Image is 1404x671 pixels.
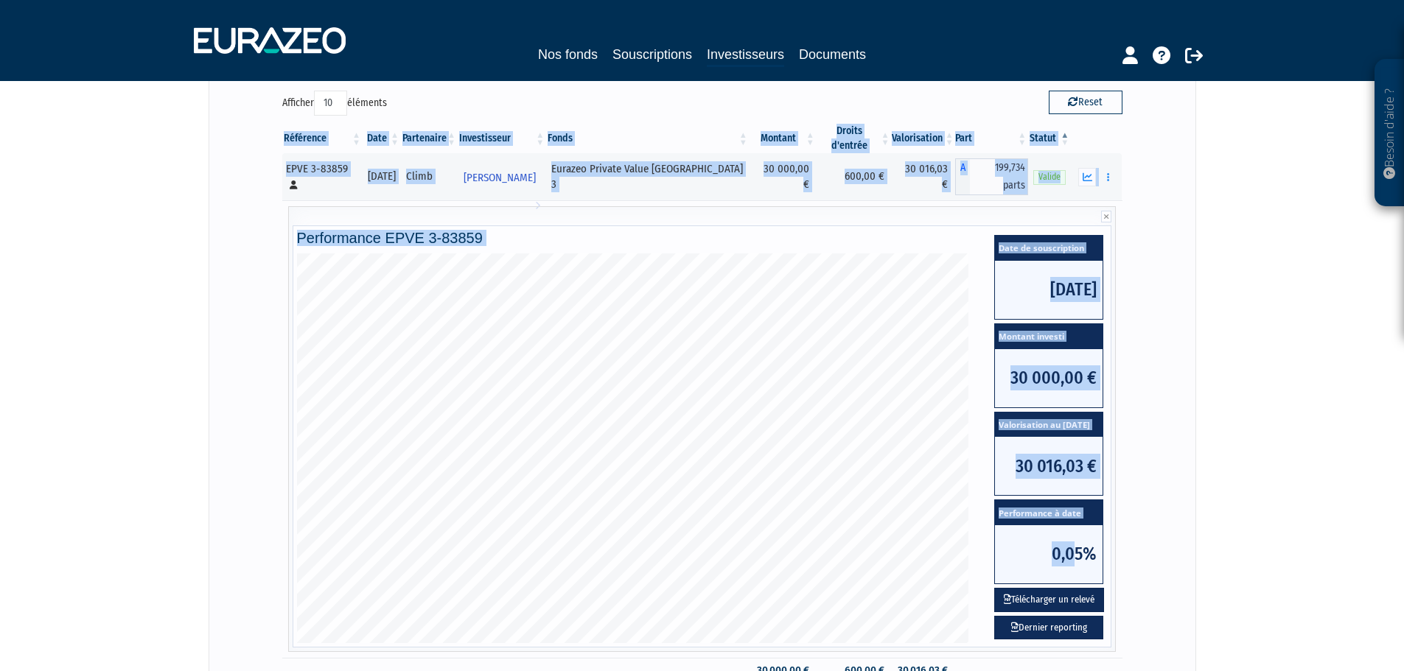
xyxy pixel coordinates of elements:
td: 600,00 € [817,153,892,200]
span: Valide [1033,170,1066,184]
div: EPVE 3-83859 [286,161,358,193]
th: Partenaire: activer pour trier la colonne par ordre croissant [401,124,458,153]
th: Statut : activer pour trier la colonne par ordre d&eacute;croissant [1028,124,1071,153]
div: [DATE] [368,169,396,184]
a: [PERSON_NAME] [458,162,546,192]
td: Climb [401,153,458,200]
span: Valorisation au [DATE] [995,412,1103,438]
th: Part: activer pour trier la colonne par ordre croissant [955,124,1028,153]
span: [PERSON_NAME] [464,164,536,192]
button: Télécharger un relevé [994,588,1104,612]
td: 30 016,03 € [892,153,956,200]
button: Reset [1049,91,1122,114]
th: Droits d'entrée: activer pour trier la colonne par ordre croissant [817,124,892,153]
div: Eurazeo Private Value [GEOGRAPHIC_DATA] 3 [551,161,744,193]
a: Documents [799,44,866,65]
td: 30 000,00 € [750,153,817,200]
i: Voir l'investisseur [535,192,540,219]
span: 30 016,03 € [995,437,1103,495]
span: 0,05% [995,525,1103,583]
th: Valorisation: activer pour trier la colonne par ordre croissant [892,124,956,153]
span: A [955,158,970,195]
span: Performance à date [995,500,1103,525]
div: A - Eurazeo Private Value Europe 3 [955,158,1028,195]
th: Montant: activer pour trier la colonne par ordre croissant [750,124,817,153]
a: Dernier reporting [994,616,1103,640]
th: Investisseur: activer pour trier la colonne par ordre croissant [458,124,546,153]
th: Date: activer pour trier la colonne par ordre croissant [363,124,401,153]
th: Fonds: activer pour trier la colonne par ordre croissant [546,124,750,153]
span: [DATE] [995,261,1103,319]
select: Afficheréléments [314,91,347,116]
span: Date de souscription [995,236,1103,261]
span: 30 000,00 € [995,349,1103,407]
th: Référence : activer pour trier la colonne par ordre croissant [282,124,363,153]
a: Nos fonds [538,44,598,65]
img: 1732889491-logotype_eurazeo_blanc_rvb.png [194,27,346,54]
h4: Performance EPVE 3-83859 [297,230,1108,246]
a: Investisseurs [707,44,784,67]
a: Souscriptions [612,44,692,65]
i: [Français] Personne physique [290,180,298,189]
p: Besoin d'aide ? [1381,67,1398,200]
label: Afficher éléments [282,91,387,116]
span: 199,734 parts [970,158,1028,195]
span: Montant investi [995,324,1103,349]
